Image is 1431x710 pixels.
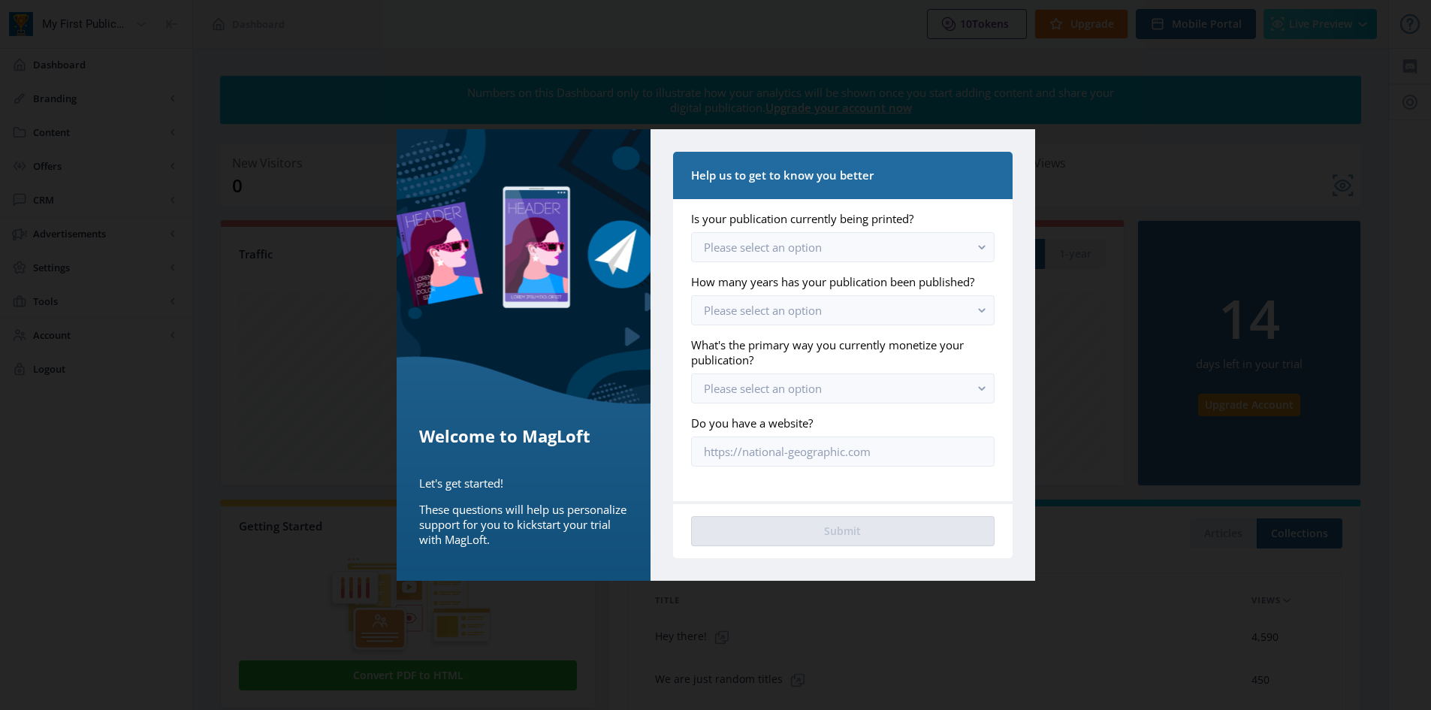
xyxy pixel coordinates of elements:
[673,152,1012,199] nb-card-header: Help us to get to know you better
[419,476,629,491] p: Let's get started!
[691,274,982,289] label: How many years has your publication been published?
[691,373,994,403] button: Please select an option
[691,232,994,262] button: Please select an option
[691,211,982,226] label: Is your publication currently being printed?
[704,303,822,318] span: Please select an option
[691,295,994,325] button: Please select an option
[691,516,994,546] button: Submit
[691,415,982,431] label: Do you have a website?
[419,424,629,448] h5: Welcome to MagLoft
[704,381,822,396] span: Please select an option
[691,337,982,367] label: What's the primary way you currently monetize your publication?
[691,437,994,467] input: https://national-geographic.com
[419,502,629,547] p: These questions will help us personalize support for you to kickstart your trial with MagLoft.
[704,240,822,255] span: Please select an option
